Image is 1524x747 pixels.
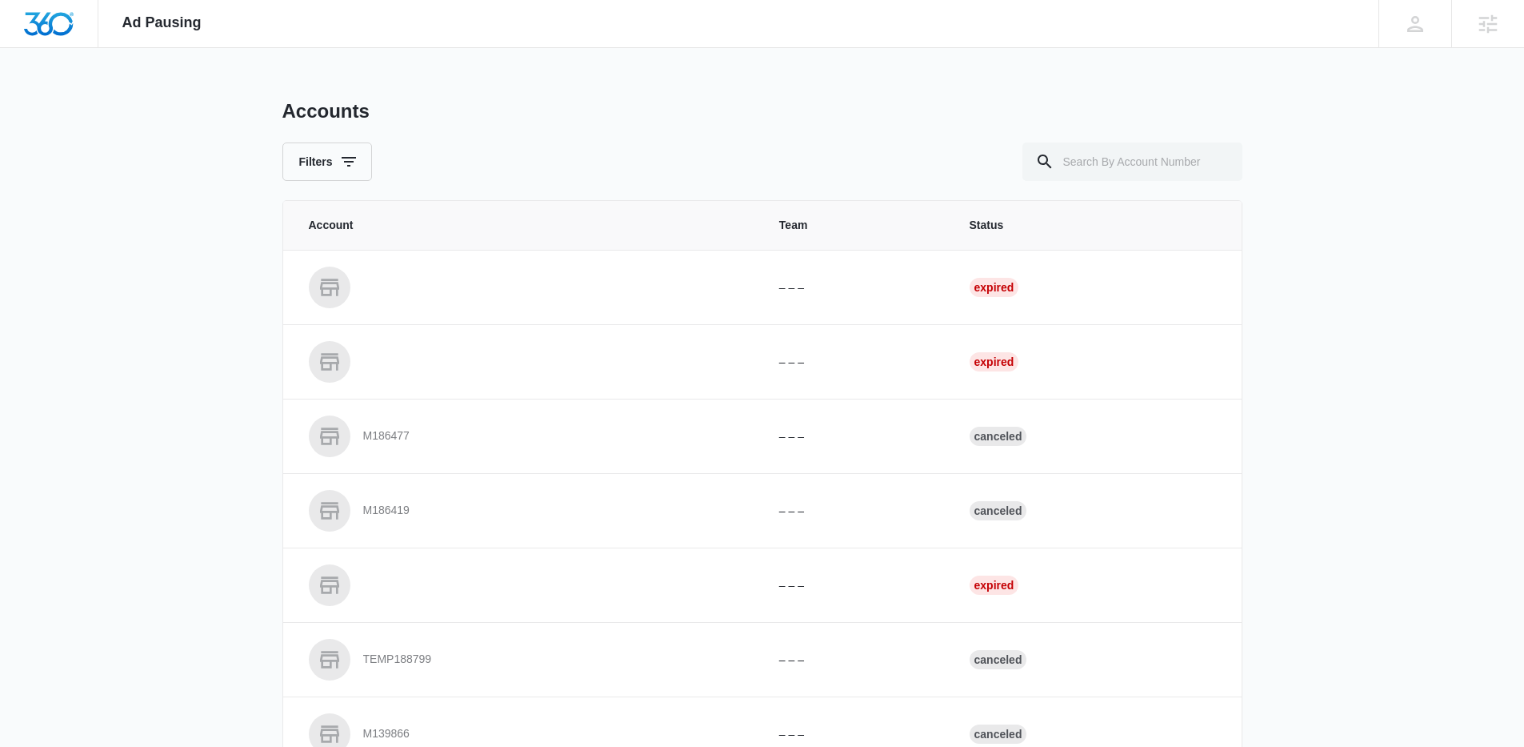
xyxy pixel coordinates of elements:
[309,416,741,457] a: M186477
[779,217,931,234] span: Team
[970,217,1216,234] span: Status
[779,279,931,296] p: – – –
[363,503,410,519] p: M186419
[779,354,931,371] p: – – –
[282,143,372,181] button: Filters
[363,428,410,444] p: M186477
[122,14,202,31] span: Ad Pausing
[363,652,432,668] p: TEMP188799
[363,726,410,742] p: M139866
[309,639,741,681] a: TEMP188799
[970,725,1027,744] div: Canceled
[779,652,931,669] p: – – –
[970,427,1027,446] div: Canceled
[779,428,931,445] p: – – –
[1022,143,1242,181] input: Search By Account Number
[970,278,1019,297] div: Expired
[779,503,931,520] p: – – –
[779,577,931,594] p: – – –
[309,217,741,234] span: Account
[779,726,931,743] p: – – –
[970,650,1027,669] div: Canceled
[970,576,1019,595] div: Expired
[970,352,1019,371] div: Expired
[309,490,741,532] a: M186419
[282,99,370,123] h1: Accounts
[970,501,1027,520] div: Canceled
